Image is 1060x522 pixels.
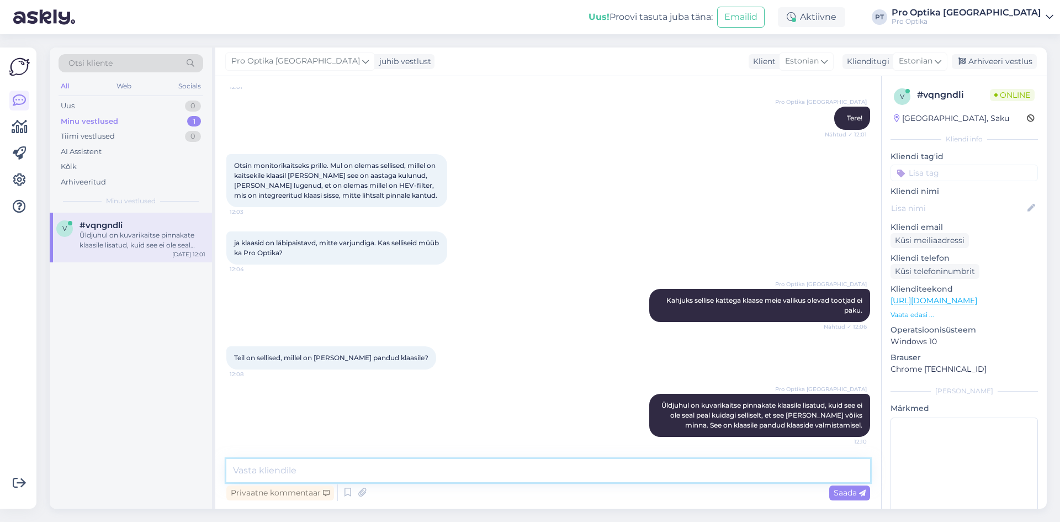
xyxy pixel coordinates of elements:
p: Kliendi nimi [891,186,1038,197]
div: Arhiveeri vestlus [952,54,1037,69]
div: Uus [61,101,75,112]
div: 1 [187,116,201,127]
div: Klienditugi [842,56,889,67]
span: 12:08 [230,370,271,378]
input: Lisa nimi [891,202,1025,214]
p: Vaata edasi ... [891,310,1038,320]
div: All [59,79,71,93]
div: 0 [185,101,201,112]
p: Klienditeekond [891,283,1038,295]
span: Kahjuks sellise kattega klaase meie valikus olevad tootjad ei paku. [666,296,864,314]
span: Estonian [899,55,932,67]
div: Klient [749,56,776,67]
b: Uus! [589,12,609,22]
span: ja klaasid on läbipaistavd, mitte varjundiga. Kas selliseid müüb ka Pro Optika? [234,239,441,257]
p: Operatsioonisüsteem [891,324,1038,336]
span: Online [990,89,1035,101]
div: [DATE] 12:01 [172,250,205,259]
div: Web [114,79,134,93]
span: #vqngndli [79,220,123,230]
div: Minu vestlused [61,116,118,127]
p: Windows 10 [891,336,1038,347]
div: Üldjuhul on kuvarikaitse pinnakate klaasile lisatud, kuid see ei ole seal peal kuidagi selliselt,... [79,230,205,250]
input: Lisa tag [891,165,1038,181]
div: PT [872,9,887,25]
div: Kliendi info [891,134,1038,144]
div: 0 [185,131,201,142]
span: Nähtud ✓ 12:06 [824,323,867,331]
span: 12:10 [825,437,867,446]
img: Askly Logo [9,56,30,77]
span: v [62,224,67,233]
span: Estonian [785,55,819,67]
a: Pro Optika [GEOGRAPHIC_DATA]Pro Optika [892,8,1053,26]
div: Proovi tasuta juba täna: [589,10,713,24]
span: Pro Optika [GEOGRAPHIC_DATA] [775,98,867,106]
div: Aktiivne [778,7,845,27]
span: Üldjuhul on kuvarikaitse pinnakate klaasile lisatud, kuid see ei ole seal peal kuidagi selliselt,... [661,401,864,429]
span: Pro Optika [GEOGRAPHIC_DATA] [775,280,867,288]
span: Saada [834,488,866,498]
button: Emailid [717,7,765,28]
div: Socials [176,79,203,93]
span: 12:03 [230,208,271,216]
div: [PERSON_NAME] [891,386,1038,396]
p: Chrome [TECHNICAL_ID] [891,363,1038,375]
span: 12:04 [230,265,271,273]
div: [GEOGRAPHIC_DATA], Saku [894,113,1009,124]
div: # vqngndli [917,88,990,102]
span: Otsin monitorikaitseks prille. Mul on olemas sellised, millel on kaitsekile klaasil [PERSON_NAME]... [234,161,437,199]
p: Kliendi telefon [891,252,1038,264]
div: Arhiveeritud [61,177,106,188]
span: Teil on sellised, millel on [PERSON_NAME] pandud klaasile? [234,354,428,362]
span: Tere! [847,114,862,122]
div: juhib vestlust [375,56,431,67]
div: Tiimi vestlused [61,131,115,142]
p: Kliendi email [891,222,1038,233]
p: Märkmed [891,403,1038,414]
div: Pro Optika [892,17,1041,26]
div: AI Assistent [61,146,102,157]
span: Pro Optika [GEOGRAPHIC_DATA] [775,385,867,393]
div: Küsi meiliaadressi [891,233,969,248]
span: Minu vestlused [106,196,156,206]
div: Kõik [61,161,77,172]
span: 12:01 [230,83,271,91]
a: [URL][DOMAIN_NAME] [891,296,977,305]
span: Nähtud ✓ 12:01 [825,130,867,139]
div: Privaatne kommentaar [226,486,334,500]
div: Pro Optika [GEOGRAPHIC_DATA] [892,8,1041,17]
span: v [900,92,904,101]
p: Brauser [891,352,1038,363]
span: Pro Optika [GEOGRAPHIC_DATA] [231,55,360,67]
span: Otsi kliente [68,57,113,69]
div: Küsi telefoninumbrit [891,264,979,279]
p: Kliendi tag'id [891,151,1038,162]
